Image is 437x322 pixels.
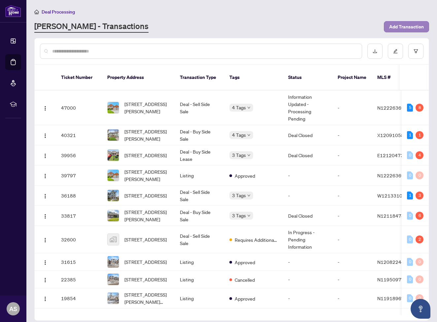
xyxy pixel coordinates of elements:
td: Deal - Buy Side Sale [175,206,224,226]
td: - [283,288,332,308]
img: thumbnail-img [108,102,119,113]
td: 40321 [56,125,102,145]
img: Logo [43,106,48,111]
td: - [283,271,332,288]
button: download [367,44,383,59]
button: Logo [40,150,50,161]
div: 1 [416,131,423,139]
td: 47000 [56,90,102,125]
span: edit [393,49,398,54]
div: 0 [407,235,413,243]
span: [STREET_ADDRESS][PERSON_NAME] [124,208,169,223]
div: 3 [416,192,423,199]
span: 4 Tags [232,131,246,139]
div: 2 [416,235,423,243]
td: - [332,90,372,125]
span: [STREET_ADDRESS] [124,152,167,159]
span: Approved [235,259,255,266]
span: N12082244 [377,259,404,265]
div: 8 [416,104,423,112]
div: 0 [416,171,423,179]
td: In Progress - Pending Information [283,226,332,253]
img: thumbnail-img [108,234,119,245]
span: filter [414,49,418,54]
span: Approved [235,295,255,302]
span: download [373,49,377,54]
button: Logo [40,170,50,181]
td: - [332,271,372,288]
td: Deal - Sell Side Sale [175,226,224,253]
th: Project Name [332,65,372,90]
td: - [332,288,372,308]
span: down [247,106,251,109]
td: 32600 [56,226,102,253]
div: 0 [407,294,413,302]
span: down [247,154,251,157]
button: Logo [40,293,50,304]
span: Deal Processing [42,9,75,15]
img: thumbnail-img [108,150,119,161]
td: 19854 [56,288,102,308]
td: 31615 [56,253,102,271]
img: Logo [43,260,48,265]
button: edit [388,44,403,59]
td: - [332,226,372,253]
span: 3 Tags [232,212,246,219]
td: Deal Closed [283,206,332,226]
td: 39797 [56,165,102,186]
th: Transaction Type [175,65,224,90]
span: N12226369 [377,172,404,178]
td: 33817 [56,206,102,226]
button: Logo [40,274,50,285]
img: logo [5,5,21,17]
td: - [332,165,372,186]
span: [STREET_ADDRESS][PERSON_NAME][PERSON_NAME] [124,291,169,305]
span: Add Transaction [389,21,424,32]
img: thumbnail-img [108,170,119,181]
span: N11918967 [377,295,404,301]
span: [STREET_ADDRESS][PERSON_NAME] [124,100,169,115]
td: 22385 [56,271,102,288]
span: down [247,214,251,217]
td: Listing [175,288,224,308]
img: thumbnail-img [108,256,119,268]
button: Logo [40,257,50,267]
span: Requires Additional Docs [235,236,278,243]
div: 0 [407,212,413,220]
td: Deal - Buy Side Sale [175,125,224,145]
button: Logo [40,130,50,140]
button: Logo [40,190,50,201]
div: 0 [416,258,423,266]
th: Ticket Number [56,65,102,90]
button: filter [408,44,423,59]
a: [PERSON_NAME] - Transactions [34,21,149,33]
div: 1 [407,131,413,139]
td: Listing [175,271,224,288]
span: [STREET_ADDRESS] [124,236,167,243]
td: - [332,145,372,165]
td: Deal - Sell Side Sale [175,90,224,125]
div: 0 [407,258,413,266]
span: E12120473 [377,152,404,158]
img: thumbnail-img [108,274,119,285]
img: thumbnail-img [108,210,119,221]
th: Tags [224,65,283,90]
img: Logo [43,296,48,302]
span: Cancelled [235,276,255,283]
th: MLS # [372,65,412,90]
div: 4 [416,151,423,159]
span: home [34,10,39,14]
span: [STREET_ADDRESS][PERSON_NAME] [124,128,169,142]
span: N12226369 [377,105,404,111]
div: 0 [407,151,413,159]
img: Logo [43,214,48,219]
span: down [247,133,251,137]
div: 5 [407,104,413,112]
div: 0 [407,275,413,283]
div: 0 [416,294,423,302]
span: [STREET_ADDRESS][PERSON_NAME] [124,168,169,183]
span: W12133100 [377,193,405,198]
td: - [332,253,372,271]
td: 39956 [56,145,102,165]
th: Property Address [102,65,175,90]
